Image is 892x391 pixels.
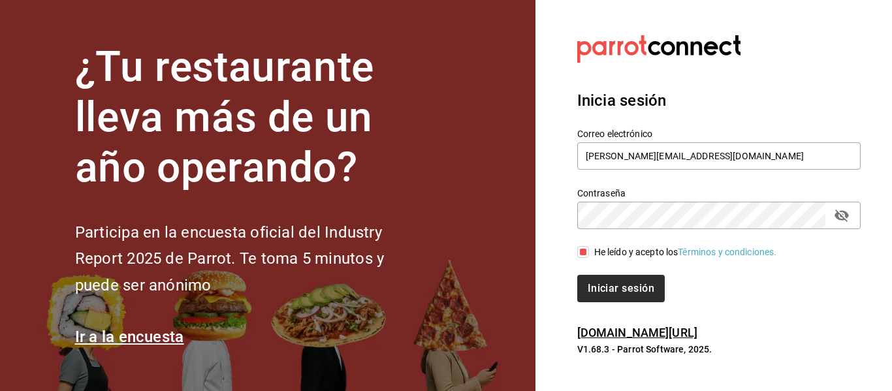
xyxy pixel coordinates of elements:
[577,142,861,170] input: Ingresa tu correo electrónico
[678,247,776,257] a: Términos y condiciones.
[75,328,184,346] a: Ir a la encuesta
[75,219,428,299] h2: Participa en la encuesta oficial del Industry Report 2025 de Parrot. Te toma 5 minutos y puede se...
[577,275,665,302] button: Iniciar sesión
[594,245,777,259] div: He leído y acepto los
[577,89,861,112] h3: Inicia sesión
[831,204,853,227] button: passwordField
[577,189,861,198] label: Contraseña
[577,343,861,356] p: V1.68.3 - Parrot Software, 2025.
[75,42,428,193] h1: ¿Tu restaurante lleva más de un año operando?
[577,326,697,339] a: [DOMAIN_NAME][URL]
[577,129,861,138] label: Correo electrónico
